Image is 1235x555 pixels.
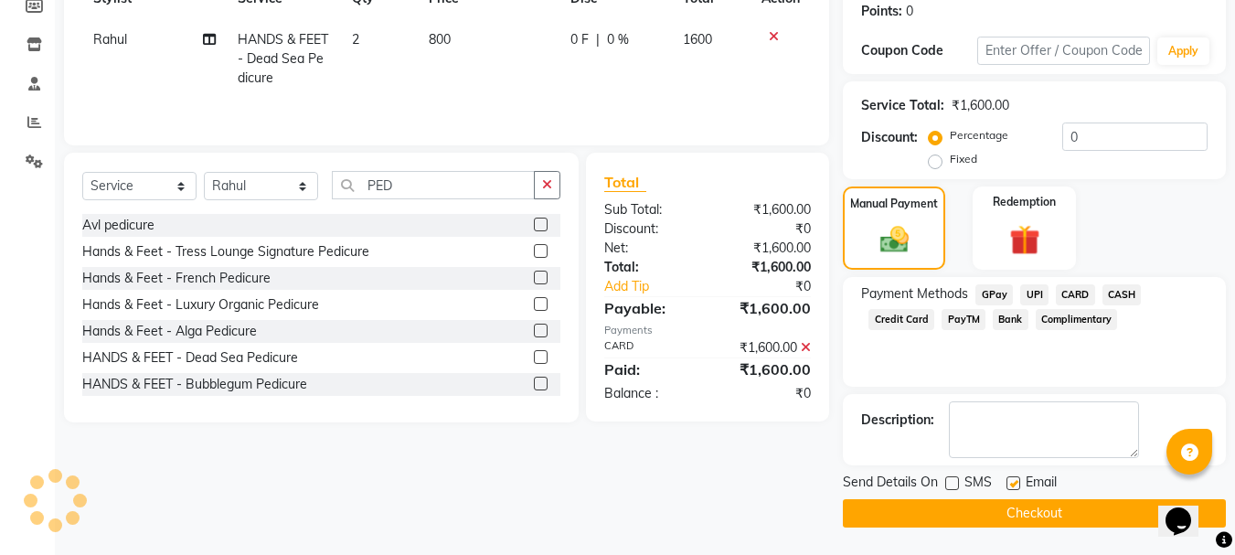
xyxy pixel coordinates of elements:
[570,30,589,49] span: 0 F
[82,242,369,261] div: Hands & Feet - Tress Lounge Signature Pedicure
[591,384,708,403] div: Balance :
[861,41,976,60] div: Coupon Code
[708,338,825,358] div: ₹1,600.00
[591,200,708,219] div: Sub Total:
[850,196,938,212] label: Manual Payment
[708,200,825,219] div: ₹1,600.00
[950,151,977,167] label: Fixed
[942,309,985,330] span: PayTM
[843,473,938,496] span: Send Details On
[708,239,825,258] div: ₹1,600.00
[591,358,708,380] div: Paid:
[82,269,271,288] div: Hands & Feet - French Pedicure
[708,219,825,239] div: ₹0
[352,31,359,48] span: 2
[82,375,307,394] div: HANDS & FEET - Bubblegum Pedicure
[708,358,825,380] div: ₹1,600.00
[708,297,825,319] div: ₹1,600.00
[683,31,712,48] span: 1600
[591,239,708,258] div: Net:
[591,219,708,239] div: Discount:
[604,173,646,192] span: Total
[993,309,1028,330] span: Bank
[82,216,154,235] div: Avl pedicure
[708,258,825,277] div: ₹1,600.00
[591,277,727,296] a: Add Tip
[861,411,934,430] div: Description:
[1102,284,1142,305] span: CASH
[1026,473,1057,496] span: Email
[861,284,968,304] span: Payment Methods
[1157,37,1209,65] button: Apply
[429,31,451,48] span: 800
[93,31,127,48] span: Rahul
[977,37,1150,65] input: Enter Offer / Coupon Code
[591,338,708,358] div: CARD
[906,2,913,21] div: 0
[591,258,708,277] div: Total:
[604,323,811,338] div: Payments
[950,127,1008,144] label: Percentage
[1000,221,1049,259] img: _gift.svg
[952,96,1009,115] div: ₹1,600.00
[332,171,535,199] input: Search or Scan
[964,473,992,496] span: SMS
[607,30,629,49] span: 0 %
[1020,284,1049,305] span: UPI
[82,348,298,368] div: HANDS & FEET - Dead Sea Pedicure
[975,284,1013,305] span: GPay
[868,309,934,330] span: Credit Card
[843,499,1226,528] button: Checkout
[1036,309,1118,330] span: Complimentary
[82,295,319,315] div: Hands & Feet - Luxury Organic Pedicure
[861,128,918,147] div: Discount:
[708,384,825,403] div: ₹0
[871,223,918,256] img: _cash.svg
[861,96,944,115] div: Service Total:
[1056,284,1095,305] span: CARD
[591,297,708,319] div: Payable:
[596,30,600,49] span: |
[238,31,328,86] span: HANDS & FEET - Dead Sea Pedicure
[728,277,825,296] div: ₹0
[82,322,257,341] div: Hands & Feet - Alga Pedicure
[993,194,1056,210] label: Redemption
[861,2,902,21] div: Points:
[1158,482,1217,537] iframe: chat widget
